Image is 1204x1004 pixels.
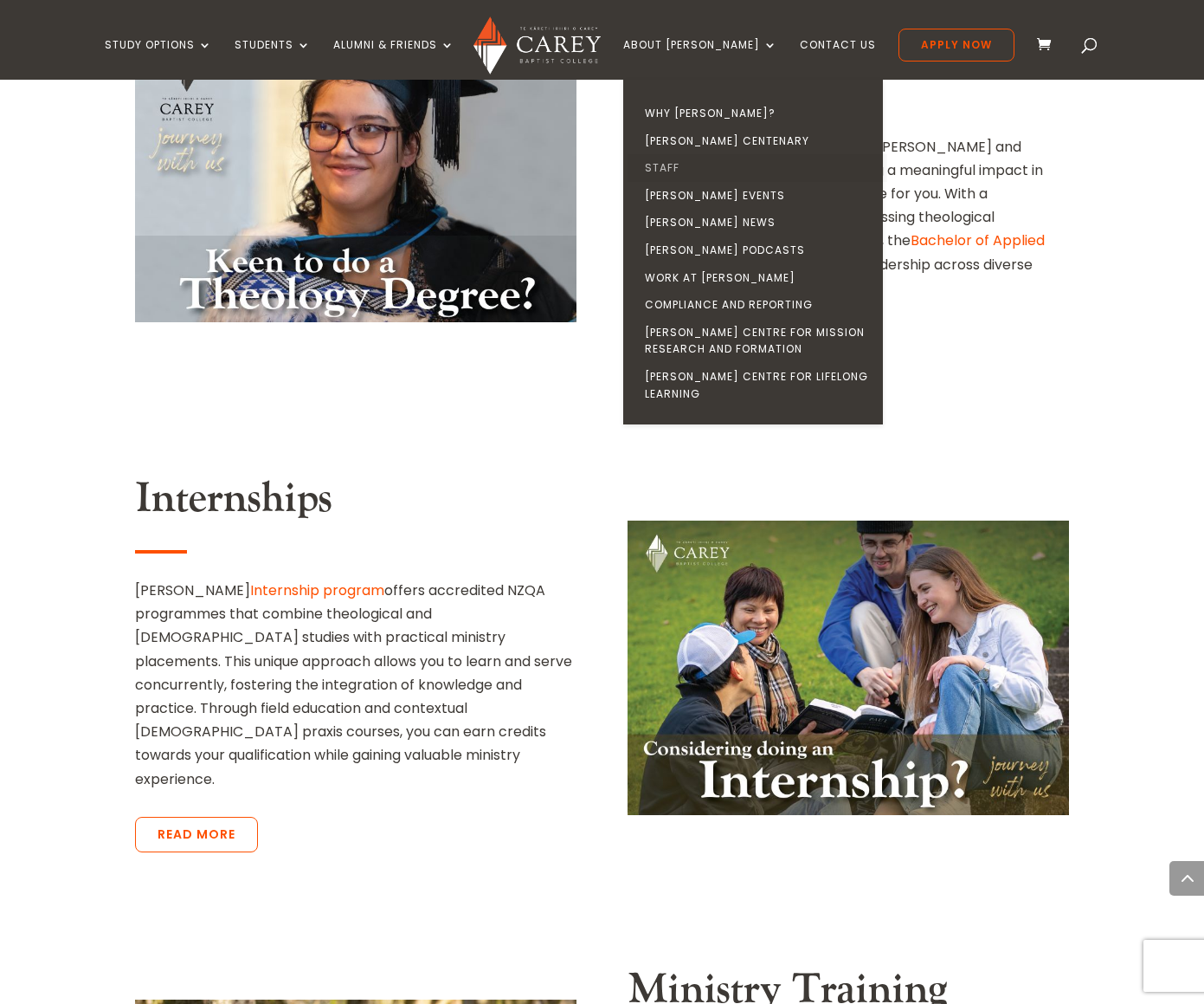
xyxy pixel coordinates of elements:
[628,319,887,363] a: [PERSON_NAME] Centre for Mission Research and Formation
[135,579,576,791] p: [PERSON_NAME] offers accredited NZQA programmes that combine theological and [DEMOGRAPHIC_DATA] s...
[800,39,876,80] a: Contact Us
[628,182,887,210] a: [PERSON_NAME] Events
[628,521,1069,815] img: Internships_2023
[473,16,601,74] img: Carey Baptist College
[235,39,311,80] a: Students
[628,209,887,236] a: [PERSON_NAME] News
[250,580,384,600] a: Internship program
[898,29,1014,62] a: Apply Now
[333,39,454,80] a: Alumni & Friends
[623,39,777,80] a: About [PERSON_NAME]
[135,28,576,322] img: Bachelor of Applied Theology_2023
[628,100,887,127] a: Why [PERSON_NAME]?
[105,39,212,80] a: Study Options
[628,264,887,292] a: Work at [PERSON_NAME]
[628,127,887,155] a: [PERSON_NAME] Centenary
[135,474,576,533] h2: Internships
[628,154,887,182] a: Staff
[135,817,258,853] a: Read More
[628,236,887,264] a: [PERSON_NAME] Podcasts
[628,291,887,319] a: Compliance and Reporting
[628,363,887,407] a: [PERSON_NAME] Centre for Lifelong Learning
